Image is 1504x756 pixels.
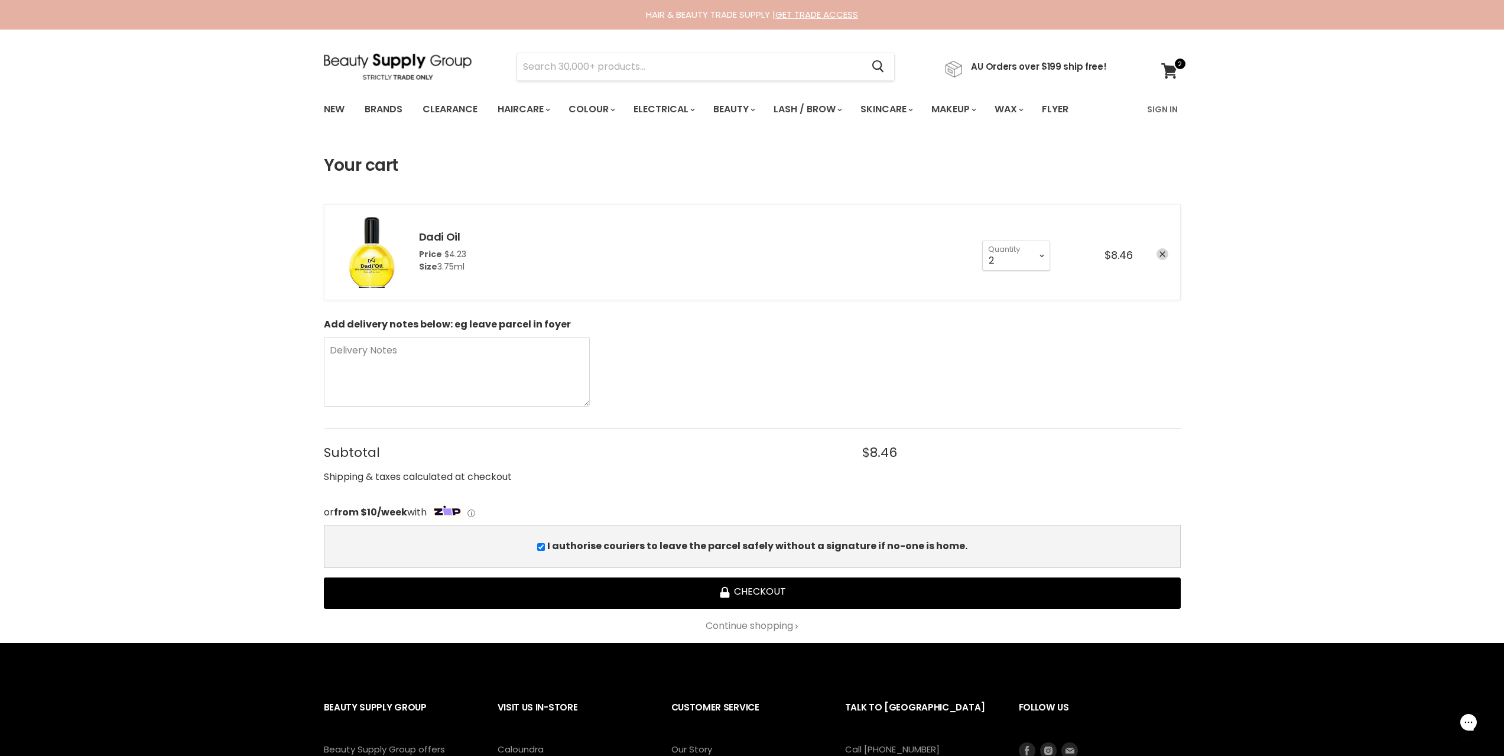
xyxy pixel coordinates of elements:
[671,693,821,742] h2: Customer Service
[862,445,897,460] span: $8.46
[419,248,442,260] span: Price
[315,92,1109,126] ul: Main menu
[356,97,411,122] a: Brands
[324,577,1181,609] button: Checkout
[324,505,427,519] span: or with
[775,8,858,21] a: GET TRADE ACCESS
[704,97,762,122] a: Beauty
[560,97,622,122] a: Colour
[324,470,1181,485] div: Shipping & taxes calculated at checkout
[419,261,466,273] div: 3.75ml
[1445,700,1492,744] iframe: Gorgias live chat messenger
[309,9,1196,21] div: HAIR & BEAUTY TRADE SUPPLY |
[498,693,648,742] h2: Visit Us In-Store
[498,743,544,755] a: Caloundra
[852,97,920,122] a: Skincare
[765,97,849,122] a: Lash / Brow
[324,621,1181,631] a: Continue shopping
[315,97,353,122] a: New
[671,743,712,755] a: Our Story
[922,97,983,122] a: Makeup
[1157,248,1168,260] a: remove Dadi Oil
[324,156,1181,632] form: cart checkout
[1140,97,1185,122] a: Sign In
[419,261,437,272] span: Size
[309,92,1196,126] nav: Main
[1019,693,1181,742] h2: Follow us
[429,503,466,520] img: Zip Logo
[324,693,474,742] h2: Beauty Supply Group
[444,248,466,260] span: $4.23
[324,156,398,175] h1: Your cart
[1105,248,1133,262] span: $8.46
[547,539,967,553] b: I authorise couriers to leave the parcel safely without a signature if no-one is home.
[324,317,571,331] b: Add delivery notes below: eg leave parcel in foyer
[986,97,1031,122] a: Wax
[845,743,940,755] a: Call [PHONE_NUMBER]
[982,241,1050,270] select: Quantity
[517,53,863,80] input: Search
[845,693,995,742] h2: Talk to [GEOGRAPHIC_DATA]
[1033,97,1077,122] a: Flyer
[863,53,894,80] button: Search
[489,97,557,122] a: Haircare
[336,217,407,288] img: Dadi Oil - 3.75ml
[414,97,486,122] a: Clearance
[517,53,895,81] form: Product
[324,445,836,460] span: Subtotal
[625,97,702,122] a: Electrical
[419,229,460,244] a: Dadi Oil
[334,505,407,519] strong: from $10/week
